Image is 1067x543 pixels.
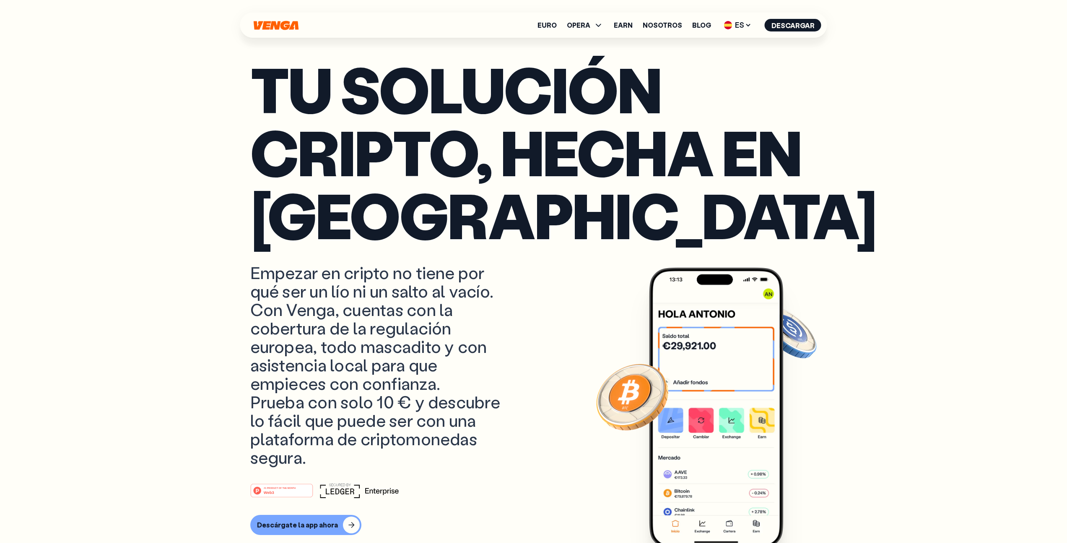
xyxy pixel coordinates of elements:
[721,18,755,32] span: ES
[263,490,274,495] tspan: Web3
[257,521,338,529] div: Descárgate la app ahora
[724,21,732,29] img: flag-es
[765,19,821,31] button: Descargar
[567,22,590,29] span: OPERA
[537,22,557,29] a: Euro
[692,22,711,29] a: Blog
[614,22,633,29] a: Earn
[250,515,817,535] a: Descárgate la app ahora
[264,487,296,489] tspan: #1 PRODUCT OF THE MONTH
[758,302,818,363] img: USDC coin
[643,22,682,29] a: Nosotros
[250,515,361,535] button: Descárgate la app ahora
[595,359,670,434] img: Bitcoin
[253,21,300,30] svg: Inicio
[250,263,515,466] p: Empezar en cripto no tiene por qué ser un lío ni un salto al vacío. Con Venga, cuentas con la cob...
[250,488,313,499] a: #1 PRODUCT OF THE MONTHWeb3
[567,20,604,30] span: OPERA
[250,57,817,246] p: Tu solución cripto, hecha en [GEOGRAPHIC_DATA]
